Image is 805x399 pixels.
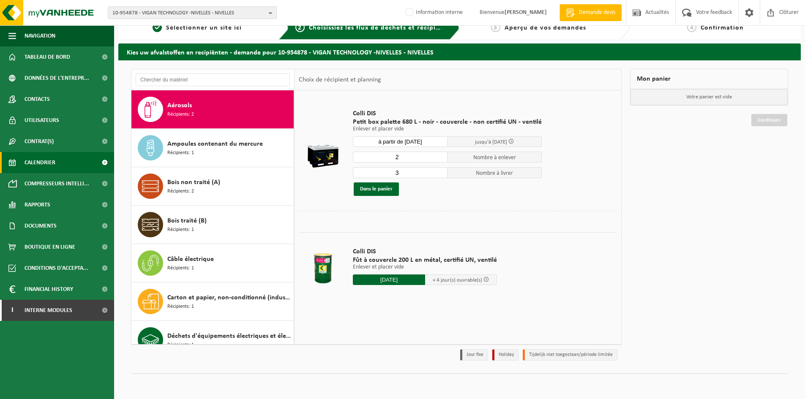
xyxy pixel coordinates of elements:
span: Financial History [25,279,73,300]
span: Interne modules [25,300,72,321]
button: Bois non traité (A) Récipients: 2 [131,167,294,206]
button: Dans le panier [354,182,399,196]
label: Information interne [404,6,463,19]
p: Enlever et placer vide [353,264,497,270]
span: Ampoules contenant du mercure [167,139,263,149]
span: Déchets d'équipements électriques et électroniques - gros produits blancs (ménagers) [167,331,292,341]
span: Aperçu de vos demandes [505,24,586,31]
button: Câble électrique Récipients: 1 [131,244,294,282]
span: Bois non traité (A) [167,177,220,187]
span: Confirmation [701,24,744,31]
a: Demande devis [559,4,622,21]
span: Compresseurs intelli... [25,173,89,194]
span: Fût à couvercle 200 L en métal, certifié UN, ventilé [353,256,497,264]
a: 1Sélectionner un site ici [123,23,272,33]
span: Colli DIS [353,109,542,118]
span: Tableau de bord [25,46,70,68]
input: Sélectionnez date [353,136,448,147]
p: Votre panier est vide [630,89,788,105]
span: Boutique en ligne [25,236,75,258]
span: Récipients: 2 [167,111,194,119]
li: Jour fixe [460,349,488,361]
span: Carton et papier, non-conditionné (industriel) [167,293,292,303]
span: Demande devis [577,8,617,17]
span: Utilisateurs [25,110,59,131]
div: Mon panier [630,69,788,89]
span: Aérosols [167,100,192,111]
span: + 4 jour(s) ouvrable(s) [433,277,482,283]
span: Récipients: 1 [167,226,194,234]
span: Nombre à livrer [448,167,542,178]
h2: Kies uw afvalstoffen en recipiënten - demande pour 10-954878 - VIGAN TECHNOLOGY -NIVELLES - NIVELLES [118,43,801,60]
span: 3 [491,23,500,32]
span: 1 [153,23,162,32]
span: Sélectionner un site ici [166,24,242,31]
span: I [8,300,16,321]
span: Bois traité (B) [167,216,207,226]
span: Récipients: 1 [167,264,194,272]
span: Navigation [25,25,55,46]
span: Contrat(s) [25,131,54,152]
button: Bois traité (B) Récipients: 1 [131,206,294,244]
span: jusqu'à [DATE] [475,139,507,145]
span: Récipients: 2 [167,187,194,195]
button: Carton et papier, non-conditionné (industriel) Récipients: 1 [131,282,294,321]
span: Choisissiez les flux de déchets et récipients [309,24,450,31]
span: 2 [295,23,305,32]
input: Chercher du matériel [136,73,290,86]
div: Choix de récipient et planning [295,69,385,90]
span: Récipients: 1 [167,341,194,349]
p: Enlever et placer vide [353,126,542,132]
li: Tijdelijk niet toegestaan/période limitée [523,349,617,361]
span: Récipients: 1 [167,303,194,311]
span: Câble électrique [167,254,214,264]
span: Rapports [25,194,50,215]
button: Aérosols Récipients: 2 [131,90,294,129]
span: Documents [25,215,57,236]
span: Données de l'entrepr... [25,68,89,89]
button: Déchets d'équipements électriques et électroniques - gros produits blancs (ménagers) Récipients: 1 [131,321,294,359]
span: Colli DIS [353,247,497,256]
strong: [PERSON_NAME] [505,9,547,16]
span: 10-954878 - VIGAN TECHNOLOGY -NIVELLES - NIVELLES [112,7,265,19]
span: Conditions d'accepta... [25,258,88,279]
span: 4 [687,23,696,32]
button: Ampoules contenant du mercure Récipients: 1 [131,129,294,167]
li: Holiday [492,349,518,361]
button: 10-954878 - VIGAN TECHNOLOGY -NIVELLES - NIVELLES [108,6,277,19]
span: Calendrier [25,152,55,173]
span: Contacts [25,89,50,110]
span: Nombre à enlever [448,152,542,163]
span: Petit box palette 680 L - noir - couvercle - non certifié UN - ventilé [353,118,542,126]
input: Sélectionnez date [353,274,425,285]
a: Continuer [751,114,787,126]
span: Récipients: 1 [167,149,194,157]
